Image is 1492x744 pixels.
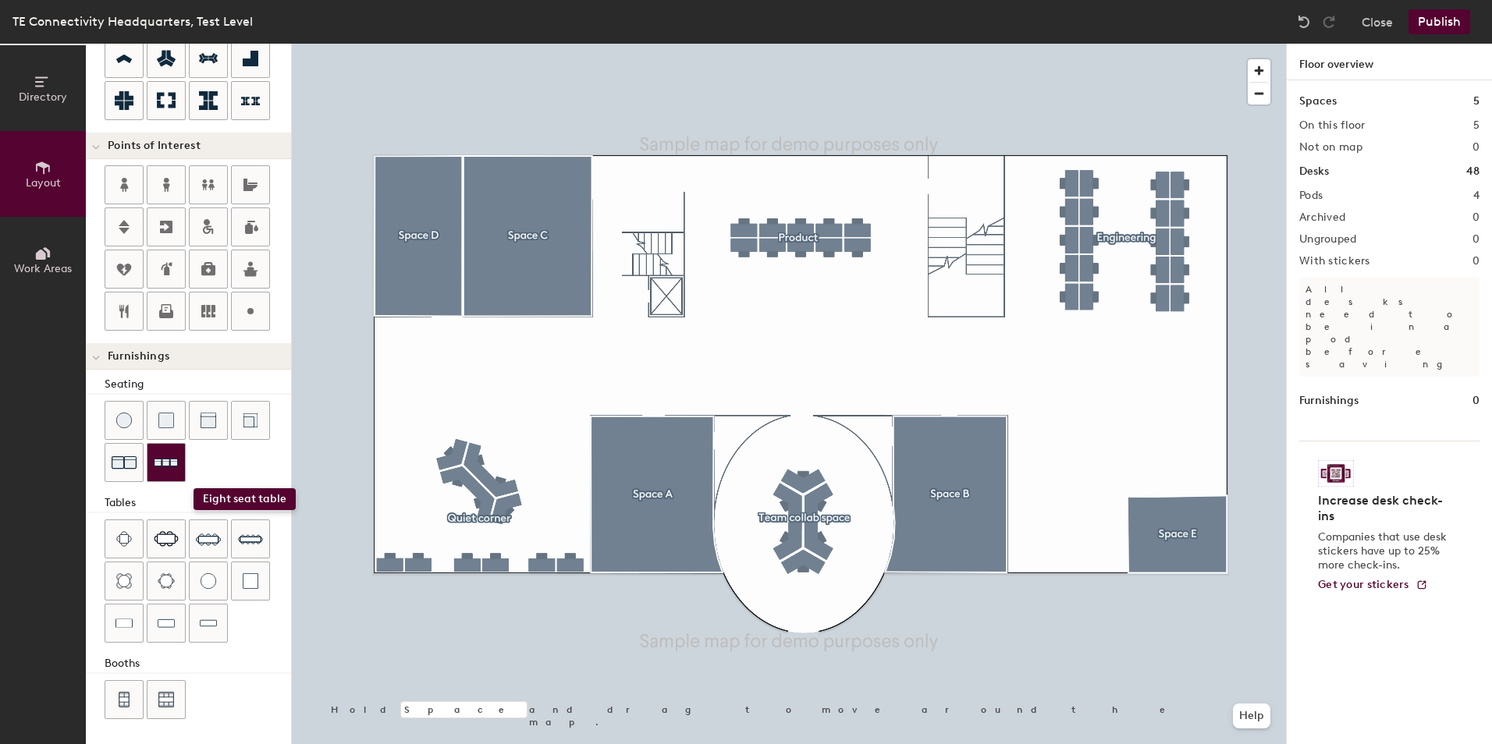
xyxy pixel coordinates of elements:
[105,443,144,482] button: Couch (x2)
[116,573,132,589] img: Four seat round table
[189,401,228,440] button: Couch (middle)
[201,413,216,428] img: Couch (middle)
[14,262,72,275] span: Work Areas
[200,615,217,631] img: Table (1x4)
[1318,579,1428,592] a: Get your stickers
[147,562,186,601] button: Six seat round table
[1318,578,1409,591] span: Get your stickers
[238,526,263,551] img: Ten seat table
[108,140,201,152] span: Points of Interest
[1318,460,1354,487] img: Sticker logo
[105,376,291,393] div: Seating
[1472,141,1480,154] h2: 0
[1409,9,1470,34] button: Publish
[1321,14,1337,30] img: Redo
[1299,233,1357,246] h2: Ungrouped
[147,401,186,440] button: Cushion
[147,604,186,643] button: Table (1x3)
[243,413,258,428] img: Couch (corner)
[1472,233,1480,246] h2: 0
[1472,211,1480,224] h2: 0
[105,494,291,512] div: Tables
[116,531,132,547] img: Four seat table
[154,531,179,547] img: Six seat table
[105,519,144,558] button: Four seat table
[1299,141,1362,154] h2: Not on map
[158,413,174,428] img: Cushion
[189,604,228,643] button: Table (1x4)
[12,12,253,31] div: TE Connectivity Headquarters, Test Level
[105,655,291,672] div: Booths
[158,692,174,707] img: Six seat booth
[158,573,175,589] img: Six seat round table
[243,573,258,589] img: Table (1x1)
[158,615,175,631] img: Table (1x3)
[1318,493,1451,524] h4: Increase desk check-ins
[1362,9,1393,34] button: Close
[1473,119,1480,132] h2: 5
[1318,530,1451,572] p: Companies that use desk stickers have up to 25% more check-ins.
[189,562,228,601] button: Table (round)
[1473,93,1480,110] h1: 5
[1473,190,1480,202] h2: 4
[189,519,228,558] button: Eight seat table
[105,604,144,643] button: Table (1x2)
[201,573,216,589] img: Table (round)
[231,562,270,601] button: Table (1x1)
[1233,703,1270,728] button: Help
[117,692,131,707] img: Four seat booth
[1299,163,1329,180] h1: Desks
[1472,255,1480,267] h2: 0
[116,413,132,428] img: Stool
[147,519,186,558] button: Six seat table
[112,450,137,475] img: Couch (x2)
[105,680,144,719] button: Four seat booth
[1299,119,1366,132] h2: On this floor
[1466,163,1480,180] h1: 48
[1299,277,1480,377] p: All desks need to be in a pod before saving
[196,526,221,551] img: Eight seat table
[108,350,169,363] span: Furnishings
[1299,255,1370,267] h2: With stickers
[231,401,270,440] button: Couch (corner)
[105,401,144,440] button: Stool
[1472,392,1480,409] h1: 0
[1299,392,1359,409] h1: Furnishings
[115,615,133,631] img: Table (1x2)
[1299,211,1345,224] h2: Archived
[147,443,186,482] button: Couch (x3)
[1299,190,1323,202] h2: Pods
[147,680,186,719] button: Six seat booth
[231,519,270,558] button: Ten seat table
[1299,93,1337,110] h1: Spaces
[26,176,61,190] span: Layout
[19,90,67,104] span: Directory
[1296,14,1312,30] img: Undo
[105,562,144,601] button: Four seat round table
[1287,44,1492,80] h1: Floor overview
[154,451,179,475] img: Couch (x3)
